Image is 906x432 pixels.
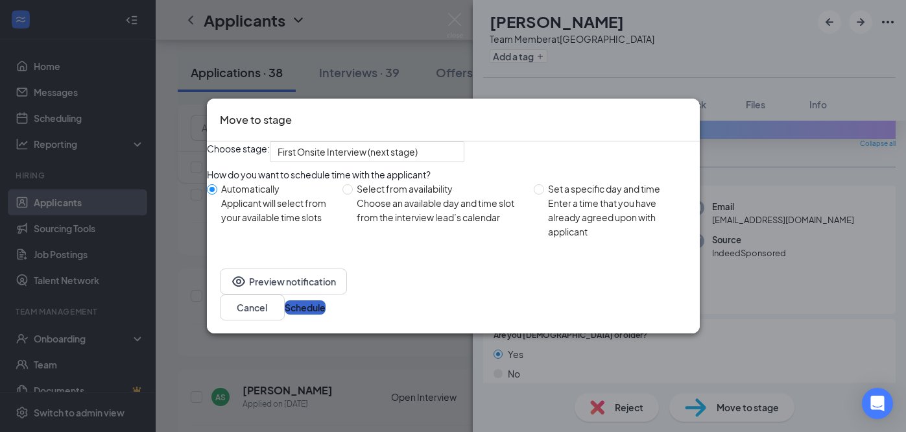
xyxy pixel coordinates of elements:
[862,388,893,419] div: Open Intercom Messenger
[357,182,523,196] div: Select from availability
[357,196,523,224] div: Choose an available day and time slot from the interview lead’s calendar
[221,196,333,224] div: Applicant will select from your available time slots
[220,112,292,128] h3: Move to stage
[548,182,689,196] div: Set a specific day and time
[220,294,285,320] button: Cancel
[231,274,246,289] svg: Eye
[285,300,326,315] button: Schedule
[207,141,270,162] span: Choose stage:
[220,269,347,294] button: EyePreview notification
[221,182,333,196] div: Automatically
[207,167,700,182] div: How do you want to schedule time with the applicant?
[278,142,418,162] span: First Onsite Interview (next stage)
[548,196,689,239] div: Enter a time that you have already agreed upon with applicant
